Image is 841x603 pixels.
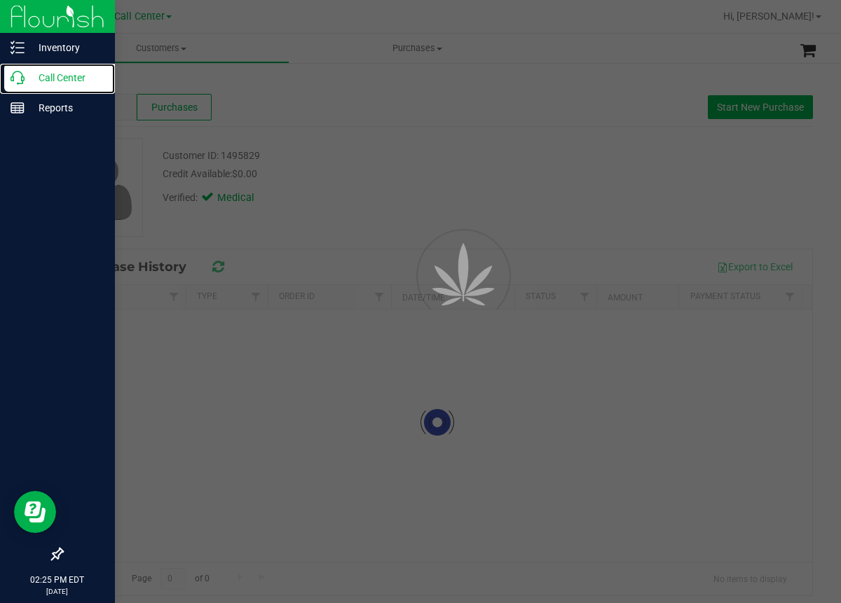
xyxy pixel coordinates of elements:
inline-svg: Call Center [11,71,25,85]
p: [DATE] [6,586,109,597]
p: Reports [25,99,109,116]
p: Call Center [25,69,109,86]
iframe: Resource center [14,491,56,533]
p: Inventory [25,39,109,56]
inline-svg: Reports [11,101,25,115]
p: 02:25 PM EDT [6,574,109,586]
inline-svg: Inventory [11,41,25,55]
